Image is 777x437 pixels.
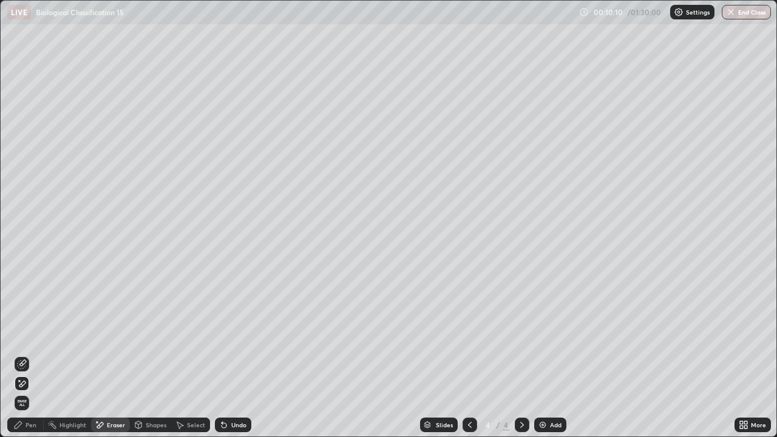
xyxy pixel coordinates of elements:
div: / [497,421,500,429]
button: End Class [722,5,771,19]
img: end-class-cross [726,7,736,17]
div: Undo [231,422,246,428]
p: Settings [686,9,710,15]
div: Add [550,422,562,428]
div: Shapes [146,422,166,428]
img: add-slide-button [538,420,548,430]
div: Eraser [107,422,125,428]
div: Select [187,422,205,428]
div: Pen [25,422,36,428]
div: 4 [503,419,510,430]
div: 4 [482,421,494,429]
p: LIVE [11,7,27,17]
div: Highlight [59,422,86,428]
p: Biological Classification 15 [36,7,124,17]
div: Slides [436,422,453,428]
img: class-settings-icons [674,7,684,17]
div: More [751,422,766,428]
span: Erase all [15,399,29,407]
